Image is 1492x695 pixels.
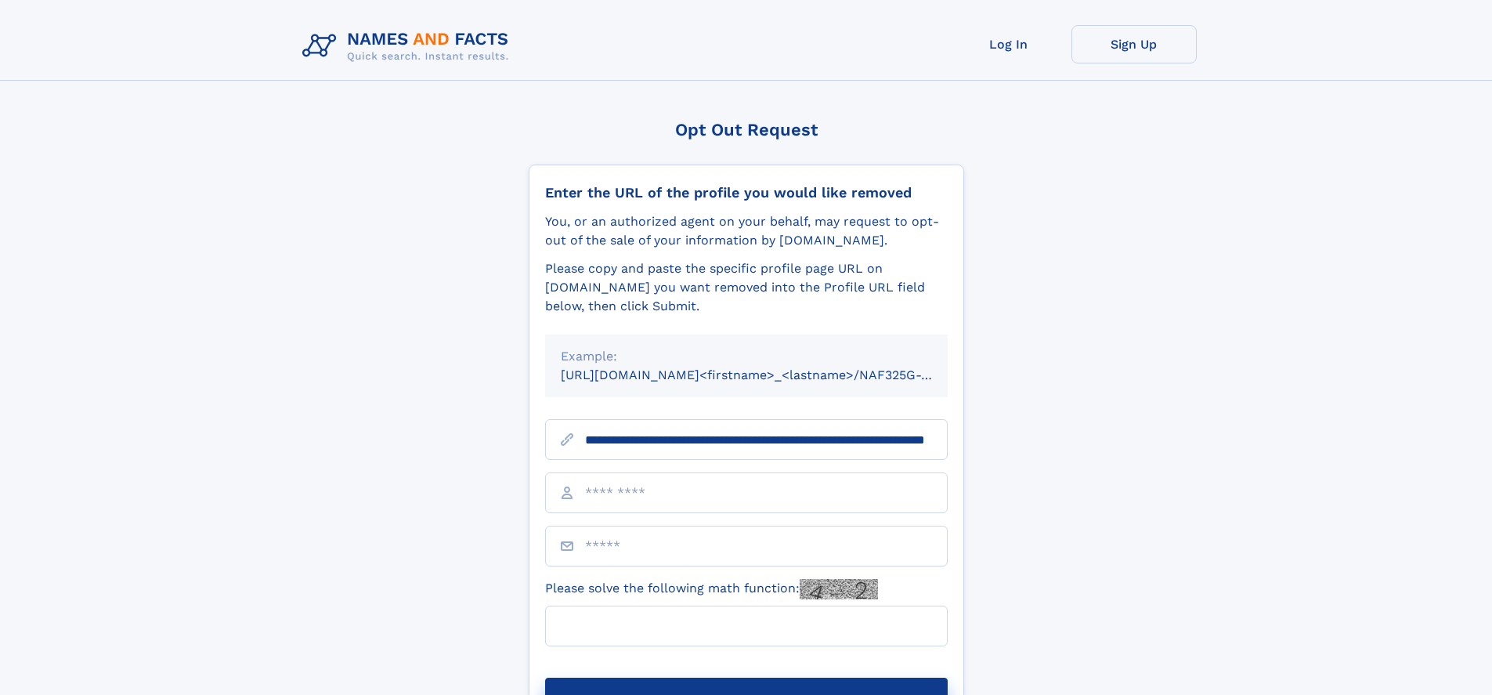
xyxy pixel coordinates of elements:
[545,259,948,316] div: Please copy and paste the specific profile page URL on [DOMAIN_NAME] you want removed into the Pr...
[296,25,522,67] img: Logo Names and Facts
[946,25,1071,63] a: Log In
[545,579,878,599] label: Please solve the following math function:
[529,120,964,139] div: Opt Out Request
[1071,25,1197,63] a: Sign Up
[545,184,948,201] div: Enter the URL of the profile you would like removed
[561,367,977,382] small: [URL][DOMAIN_NAME]<firstname>_<lastname>/NAF325G-xxxxxxxx
[545,212,948,250] div: You, or an authorized agent on your behalf, may request to opt-out of the sale of your informatio...
[561,347,932,366] div: Example:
